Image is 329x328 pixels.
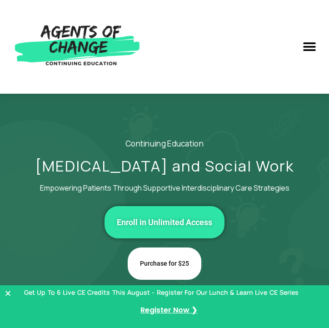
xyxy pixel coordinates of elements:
[140,260,189,267] span: Purchase for $25
[105,206,224,238] a: Enroll in Unlimited Access
[128,247,201,280] a: Purchase for $25
[5,290,324,297] button: Close Banner
[24,288,299,297] p: Get Up To 6 Live CE Credits This August - Register For Our Lunch & Learn Live CE Series
[23,139,306,148] h2: Continuing Education
[117,218,212,226] span: Enroll in Unlimited Access
[30,184,299,192] p: Empowering Patients Through Supportive Interdisciplinary Care Strategies
[140,304,197,317] a: Register Now ❯
[23,157,306,175] h1: [MEDICAL_DATA] and Social Work
[299,37,320,57] div: Menu Toggle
